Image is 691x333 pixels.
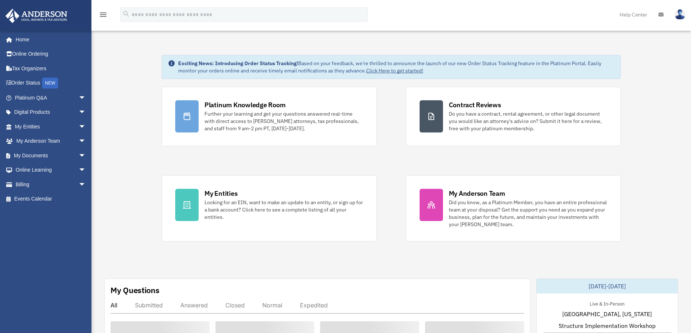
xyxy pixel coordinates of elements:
div: Based on your feedback, we're thrilled to announce the launch of our new Order Status Tracking fe... [178,60,615,74]
span: [GEOGRAPHIC_DATA], [US_STATE] [562,310,652,318]
span: arrow_drop_down [79,134,93,149]
img: Anderson Advisors Platinum Portal [3,9,70,23]
a: Billingarrow_drop_down [5,177,97,192]
a: Order StatusNEW [5,76,97,91]
a: Click Here to get started! [366,67,423,74]
div: My Entities [204,189,237,198]
span: arrow_drop_down [79,90,93,105]
a: menu [99,13,108,19]
div: Submitted [135,302,163,309]
a: My Entities Looking for an EIN, want to make an update to an entity, or sign up for a bank accoun... [162,175,377,242]
span: arrow_drop_down [79,163,93,178]
span: arrow_drop_down [79,105,93,120]
span: arrow_drop_down [79,148,93,163]
strong: Exciting News: Introducing Order Status Tracking! [178,60,298,67]
a: Digital Productsarrow_drop_down [5,105,97,120]
a: Platinum Q&Aarrow_drop_down [5,90,97,105]
span: arrow_drop_down [79,177,93,192]
a: My Documentsarrow_drop_down [5,148,97,163]
div: Contract Reviews [449,100,501,109]
div: My Questions [110,285,159,296]
div: My Anderson Team [449,189,505,198]
div: Further your learning and get your questions answered real-time with direct access to [PERSON_NAM... [204,110,363,132]
a: Online Learningarrow_drop_down [5,163,97,177]
div: Answered [180,302,208,309]
a: Contract Reviews Do you have a contract, rental agreement, or other legal document you would like... [406,87,621,146]
div: Expedited [300,302,328,309]
div: Closed [225,302,245,309]
span: Structure Implementation Workshop [559,321,656,330]
div: Normal [262,302,282,309]
a: Platinum Knowledge Room Further your learning and get your questions answered real-time with dire... [162,87,377,146]
a: Online Ordering [5,47,97,61]
a: My Anderson Teamarrow_drop_down [5,134,97,149]
div: Live & In-Person [584,299,630,307]
div: [DATE]-[DATE] [537,279,678,293]
i: search [122,10,130,18]
a: Home [5,32,93,47]
div: NEW [42,78,58,89]
div: Looking for an EIN, want to make an update to an entity, or sign up for a bank account? Click her... [204,199,363,221]
div: Platinum Knowledge Room [204,100,286,109]
div: Did you know, as a Platinum Member, you have an entire professional team at your disposal? Get th... [449,199,608,228]
a: My Anderson Team Did you know, as a Platinum Member, you have an entire professional team at your... [406,175,621,242]
div: All [110,302,117,309]
img: User Pic [675,9,686,20]
a: Events Calendar [5,192,97,206]
i: menu [99,10,108,19]
span: arrow_drop_down [79,119,93,134]
a: My Entitiesarrow_drop_down [5,119,97,134]
a: Tax Organizers [5,61,97,76]
div: Do you have a contract, rental agreement, or other legal document you would like an attorney's ad... [449,110,608,132]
